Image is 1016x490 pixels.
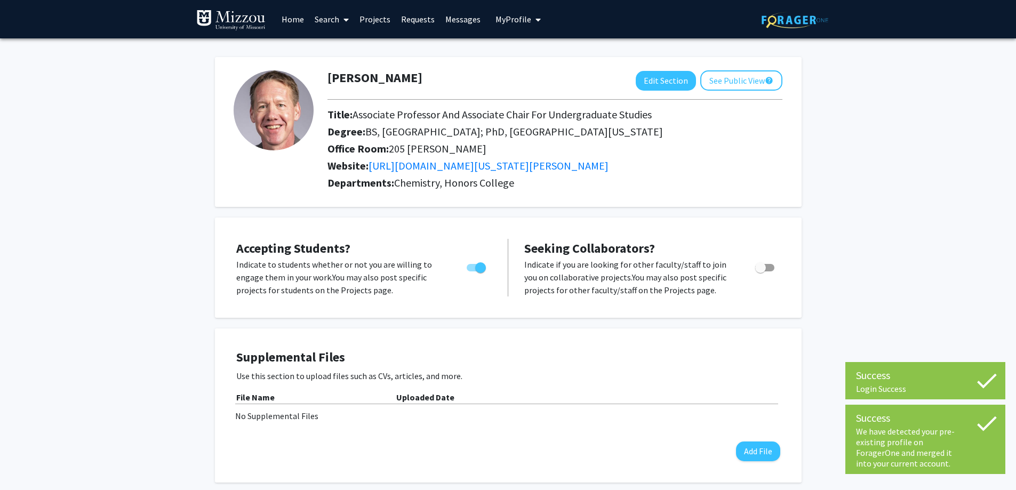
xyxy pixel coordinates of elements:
span: 205 [PERSON_NAME] [389,142,486,155]
span: Chemistry, Honors College [394,176,514,189]
span: Associate Professor And Associate Chair For Undergraduate Studies [353,108,652,121]
b: File Name [236,392,275,403]
button: See Public View [700,70,782,91]
img: ForagerOne Logo [762,12,828,28]
a: Opens in a new tab [369,159,609,172]
iframe: Chat [8,442,45,482]
div: Toggle [751,258,780,274]
div: We have detected your pre-existing profile on ForagerOne and merged it into your current account. [856,426,995,469]
div: Login Success [856,383,995,394]
span: Seeking Collaborators? [524,240,655,256]
span: My Profile [495,14,531,25]
button: Add File [736,441,780,461]
img: University of Missouri Logo [196,10,266,31]
h4: Supplemental Files [236,350,780,365]
a: Search [309,1,354,38]
h2: Departments: [319,176,790,189]
p: Use this section to upload files such as CVs, articles, and more. [236,369,780,382]
span: Accepting Students? [236,240,350,256]
div: Success [856,367,995,383]
a: Requests [396,1,440,38]
h2: Degree: [327,125,782,138]
p: Indicate if you are looking for other faculty/staff to join you on collaborative projects. You ma... [524,258,735,296]
h2: Office Room: [327,142,782,155]
a: Projects [354,1,396,38]
h1: [PERSON_NAME] [327,70,422,86]
h2: Website: [327,159,782,172]
button: Edit Section [636,71,696,91]
div: Success [856,410,995,426]
a: Home [276,1,309,38]
span: BS, [GEOGRAPHIC_DATA]; PhD, [GEOGRAPHIC_DATA][US_STATE] [365,125,663,138]
div: No Supplemental Files [235,409,781,422]
div: Toggle [462,258,492,274]
mat-icon: help [765,74,773,87]
a: Messages [440,1,486,38]
h2: Title: [327,108,782,121]
p: Indicate to students whether or not you are willing to engage them in your work. You may also pos... [236,258,446,296]
b: Uploaded Date [396,392,454,403]
img: Profile Picture [234,70,314,150]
